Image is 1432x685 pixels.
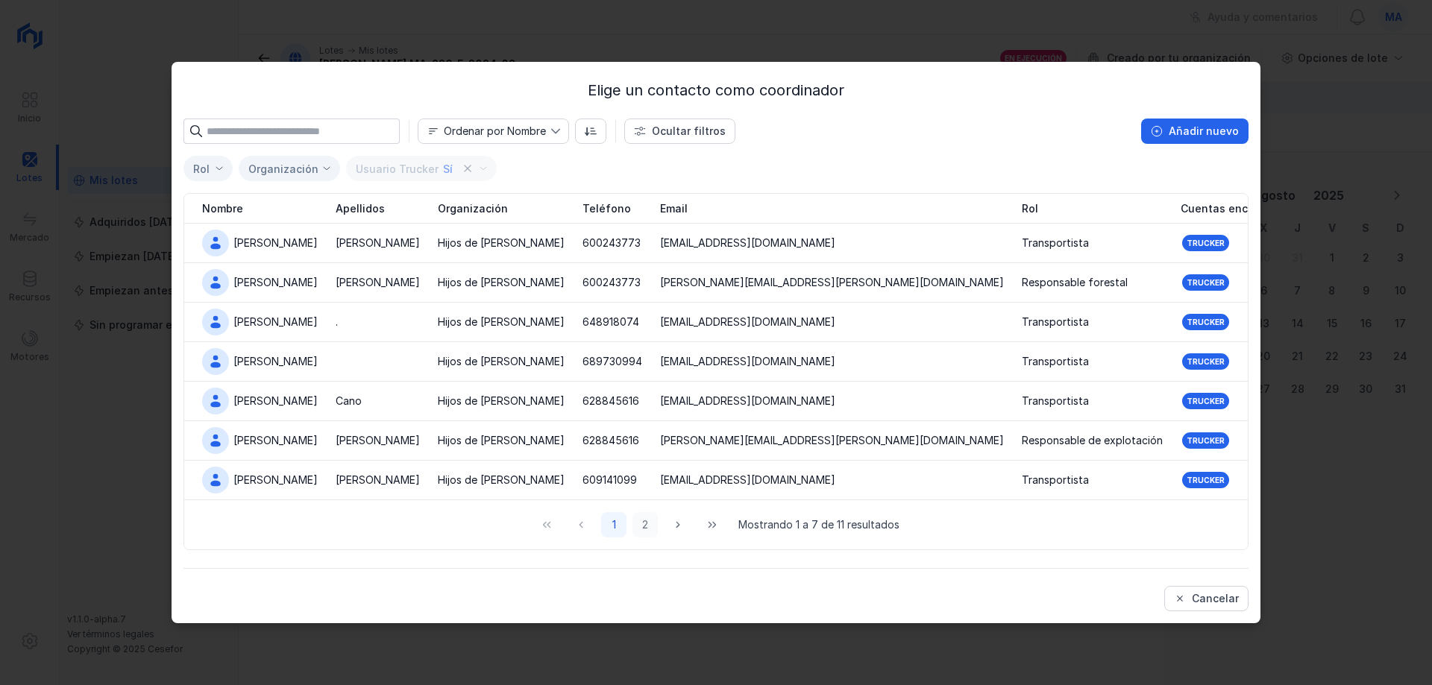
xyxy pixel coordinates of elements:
[582,433,639,448] div: 628845616
[1022,236,1089,250] div: Transportista
[233,394,318,408] div: [PERSON_NAME]
[582,201,631,216] span: Teléfono
[248,162,318,175] div: Organización
[660,473,835,487] div: [EMAIL_ADDRESS][DOMAIN_NAME]
[1022,394,1089,408] div: Transportista
[624,119,735,144] button: Ocultar filtros
[336,315,338,329] div: .
[698,512,726,537] button: Last Page
[1022,201,1038,216] span: Rol
[336,236,420,250] div: [PERSON_NAME]
[336,394,362,408] div: Cano
[601,512,626,537] button: Page 1
[438,201,508,216] span: Organización
[438,275,565,290] div: Hijos de [PERSON_NAME]
[1022,275,1128,290] div: Responsable forestal
[660,354,835,369] div: [EMAIL_ADDRESS][DOMAIN_NAME]
[660,201,688,216] span: Email
[1022,315,1089,329] div: Transportista
[664,512,692,537] button: Next Page
[438,473,565,487] div: Hijos de [PERSON_NAME]
[1187,277,1225,288] div: Trucker
[1187,435,1225,446] div: Trucker
[233,433,318,448] div: [PERSON_NAME]
[233,275,318,290] div: [PERSON_NAME]
[582,394,639,408] div: 628845616
[1187,396,1225,406] div: Trucker
[660,236,835,250] div: [EMAIL_ADDRESS][DOMAIN_NAME]
[418,119,550,143] span: Nombre
[336,473,420,487] div: [PERSON_NAME]
[1181,201,1296,216] span: Cuentas encontradas
[193,162,210,175] div: Rol
[438,236,565,250] div: Hijos de [PERSON_NAME]
[738,517,899,532] span: Mostrando 1 a 7 de 11 resultados
[438,354,565,369] div: Hijos de [PERSON_NAME]
[1187,475,1225,485] div: Trucker
[438,433,565,448] div: Hijos de [PERSON_NAME]
[444,126,546,136] div: Ordenar por Nombre
[582,236,641,250] div: 600243773
[1187,356,1225,367] div: Trucker
[438,394,565,408] div: Hijos de [PERSON_NAME]
[233,354,318,369] div: [PERSON_NAME]
[582,275,641,290] div: 600243773
[202,201,243,216] span: Nombre
[1141,119,1249,144] button: Añadir nuevo
[582,354,642,369] div: 689730994
[660,275,1004,290] div: [PERSON_NAME][EMAIL_ADDRESS][PERSON_NAME][DOMAIN_NAME]
[1022,473,1089,487] div: Transportista
[652,124,726,139] div: Ocultar filtros
[582,315,639,329] div: 648918074
[1192,591,1239,606] div: Cancelar
[632,512,658,537] button: Page 2
[1022,433,1163,448] div: Responsable de explotación
[1169,124,1239,139] div: Añadir nuevo
[1022,354,1089,369] div: Transportista
[582,473,637,487] div: 609141099
[1187,317,1225,327] div: Trucker
[1164,586,1249,611] button: Cancelar
[660,394,835,408] div: [EMAIL_ADDRESS][DOMAIN_NAME]
[183,80,1249,101] div: Elige un contacto como coordinador
[233,315,318,329] div: [PERSON_NAME]
[660,315,835,329] div: [EMAIL_ADDRESS][DOMAIN_NAME]
[233,473,318,487] div: [PERSON_NAME]
[336,275,420,290] div: [PERSON_NAME]
[660,433,1004,448] div: [PERSON_NAME][EMAIL_ADDRESS][PERSON_NAME][DOMAIN_NAME]
[1187,238,1225,248] div: Trucker
[233,236,318,250] div: [PERSON_NAME]
[438,315,565,329] div: Hijos de [PERSON_NAME]
[336,201,385,216] span: Apellidos
[184,157,214,181] span: Seleccionar
[336,433,420,448] div: [PERSON_NAME]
